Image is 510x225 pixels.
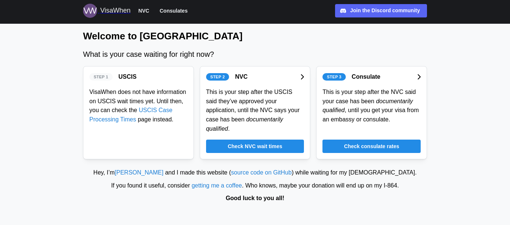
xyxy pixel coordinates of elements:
div: VisaWhen [100,6,130,16]
div: VisaWhen does not have information on USCIS wait times yet. Until then, you can check the page in... [89,88,188,124]
h1: Welcome to [GEOGRAPHIC_DATA] [83,30,427,43]
span: Check consulate rates [344,140,399,153]
span: Step 2 [210,74,225,80]
div: What is your case waiting for right now? [83,49,427,60]
a: Check NVC wait times [206,140,304,153]
div: NVC [235,72,248,82]
a: getting me a coffee [192,182,242,189]
a: Check consulate rates [322,140,421,153]
div: If you found it useful, consider . Who knows, maybe your donation will end up on my I‑864. [4,181,506,190]
span: Check NVC wait times [228,140,282,153]
span: Step 3 [327,74,341,80]
button: Consulates [156,6,191,16]
div: Hey, I’m and I made this website ( ) while waiting for my [DEMOGRAPHIC_DATA]. [4,168,506,177]
img: Logo for VisaWhen [83,4,97,18]
a: Step 2NVC [206,72,304,82]
em: documentarily qualified [206,116,283,132]
div: This is your step after the USCIS said they’ve approved your application, until the NVC says your... [206,88,304,134]
div: This is your step after the NVC said your case has been , until you get your visa from an embassy... [322,88,421,124]
div: Join the Discord community [350,7,420,15]
a: Join the Discord community [335,4,427,17]
div: Consulate [352,72,380,82]
span: Consulates [160,6,188,15]
div: Good luck to you all! [4,194,506,203]
a: Step 3Consulate [322,72,421,82]
span: Step 1 [94,74,108,80]
a: [PERSON_NAME] [115,169,163,176]
span: NVC [138,6,149,15]
div: USCIS [119,72,137,82]
button: NVC [135,6,153,16]
a: source code on GitHub [231,169,292,176]
a: Logo for VisaWhen VisaWhen [83,4,130,18]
